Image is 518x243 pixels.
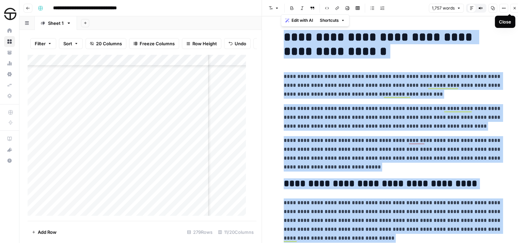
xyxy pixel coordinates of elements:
a: Syncs [4,80,15,91]
span: 1,757 words [432,5,455,11]
button: Sort [59,38,83,49]
span: Undo [235,40,246,47]
a: Home [4,25,15,36]
a: Browse [4,36,15,47]
span: Filter [35,40,46,47]
a: Data Library [4,91,15,101]
a: AirOps Academy [4,133,15,144]
a: Sheet 1 [35,16,77,30]
button: Add Row [28,227,61,238]
div: Sheet 1 [48,20,64,27]
a: Settings [4,69,15,80]
div: What's new? [4,145,15,155]
span: Add Row [38,229,57,236]
button: Row Height [182,38,221,49]
button: 20 Columns [85,38,126,49]
div: Close [499,18,511,25]
button: Filter [30,38,56,49]
span: Sort [63,40,72,47]
button: Freeze Columns [129,38,179,49]
button: 1,757 words [429,4,464,13]
button: Shortcuts [317,16,348,25]
button: Help + Support [4,155,15,166]
span: Edit with AI [292,17,313,23]
span: 20 Columns [96,40,122,47]
div: 279 Rows [184,227,215,238]
a: Your Data [4,47,15,58]
button: Undo [224,38,251,49]
div: 11/20 Columns [215,227,256,238]
span: Shortcuts [320,17,339,23]
span: Row Height [192,40,217,47]
img: SimpleTire Logo [4,8,16,20]
button: What's new? [4,144,15,155]
button: Workspace: SimpleTire [4,5,15,22]
button: Edit with AI [283,16,316,25]
a: Usage [4,58,15,69]
span: Freeze Columns [140,40,175,47]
